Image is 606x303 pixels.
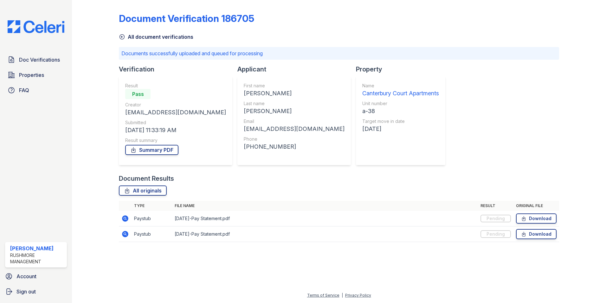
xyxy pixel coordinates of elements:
div: [DATE] 11:33:19 AM [125,126,226,135]
div: Applicant [237,65,356,74]
div: Name [362,83,439,89]
div: First name [244,83,345,89]
div: Unit number [362,100,439,107]
div: a-38 [362,107,439,116]
a: Download [516,229,557,239]
div: Document Verification 186705 [119,13,254,24]
a: All document verifications [119,33,193,41]
div: Submitted [125,119,226,126]
td: [DATE]-Pay Statement.pdf [172,211,478,226]
div: [EMAIL_ADDRESS][DOMAIN_NAME] [125,108,226,117]
td: Paystub [132,211,172,226]
div: Document Results [119,174,174,183]
th: Original file [513,201,559,211]
td: Paystub [132,226,172,242]
th: Result [478,201,513,211]
a: Name Canterbury Court Apartments [362,83,439,98]
div: Verification [119,65,237,74]
div: Pass [125,89,151,99]
div: Canterbury Court Apartments [362,89,439,98]
div: Email [244,118,345,125]
div: | [342,293,343,298]
div: [PERSON_NAME] [10,245,64,252]
a: Properties [5,69,67,81]
div: Target move in date [362,118,439,125]
span: Properties [19,71,44,79]
a: Sign out [3,285,69,298]
div: [PERSON_NAME] [244,107,345,116]
a: FAQ [5,84,67,97]
img: CE_Logo_Blue-a8612792a0a2168367f1c8372b55b34899dd931a85d93a1a3d3e32e68fde9ad4.png [3,20,69,33]
div: Creator [125,102,226,108]
span: Account [16,273,36,280]
div: [PHONE_NUMBER] [244,142,345,151]
a: Download [516,213,557,224]
div: Rushmore Management [10,252,64,265]
div: Result summary [125,137,226,144]
div: Phone [244,136,345,142]
span: FAQ [19,86,29,94]
a: Privacy Policy [345,293,371,298]
a: Terms of Service [307,293,339,298]
a: All originals [119,185,167,196]
div: Pending [480,215,511,222]
div: [EMAIL_ADDRESS][DOMAIN_NAME] [244,125,345,133]
div: [PERSON_NAME] [244,89,345,98]
th: File name [172,201,478,211]
div: Property [356,65,450,74]
div: Result [125,83,226,89]
div: Last name [244,100,345,107]
div: Pending [480,230,511,238]
td: [DATE]-Pay Statement.pdf [172,226,478,242]
span: Sign out [16,288,36,295]
a: Doc Verifications [5,53,67,66]
th: Type [132,201,172,211]
a: Account [3,270,69,283]
a: Summary PDF [125,145,178,155]
p: Documents successfully uploaded and queued for processing [121,50,557,57]
span: Doc Verifications [19,56,60,64]
div: [DATE] [362,125,439,133]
